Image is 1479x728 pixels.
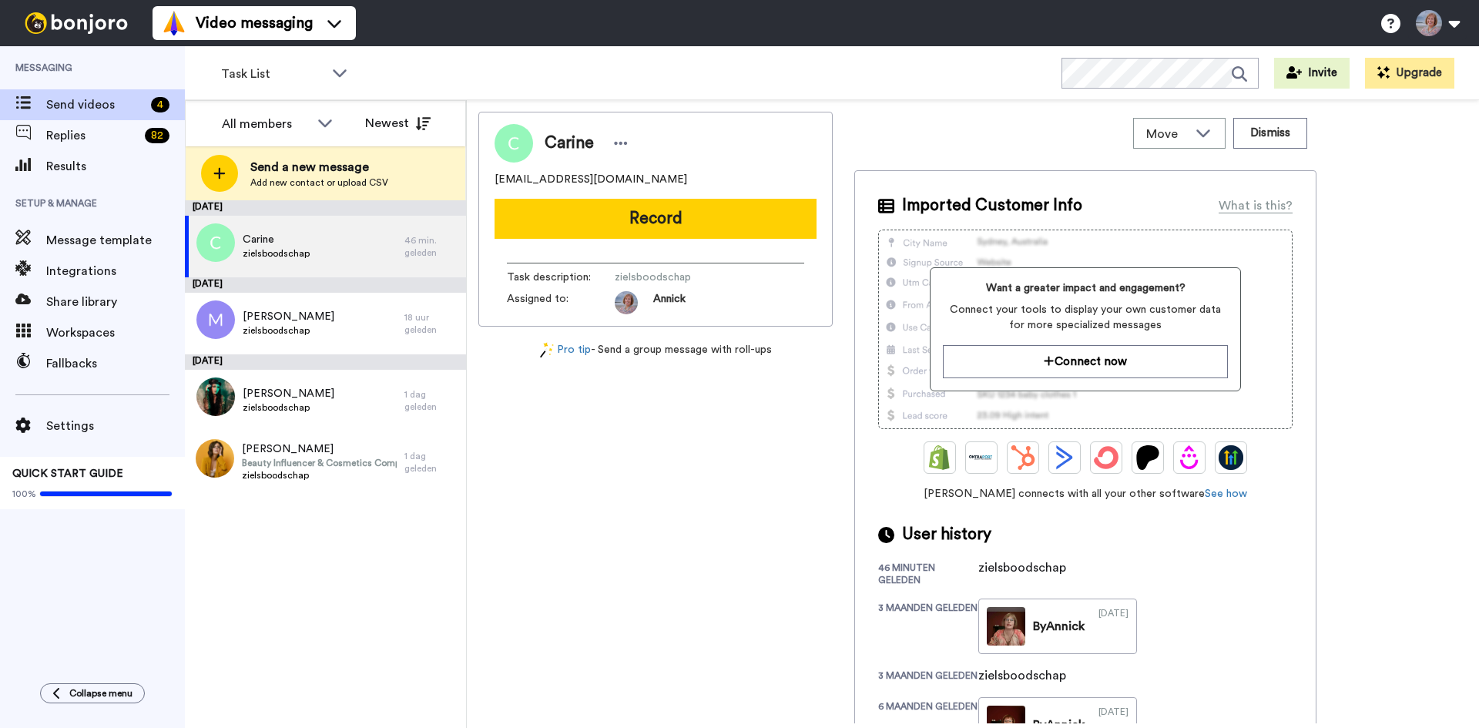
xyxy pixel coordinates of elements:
[243,386,334,401] span: [PERSON_NAME]
[196,300,235,339] img: m.png
[1365,58,1454,89] button: Upgrade
[978,599,1137,654] a: ByAnnick[DATE]
[653,291,686,314] span: Annick
[1233,118,1307,149] button: Dismiss
[615,291,638,314] img: 9b356e7b-0a26-4189-a0b5-8c19d8a7f59f-1729172948.jpg
[145,128,169,143] div: 82
[1011,445,1035,470] img: Hubspot
[540,342,554,358] img: magic-wand.svg
[242,457,397,469] span: Beauty Influencer & Cosmetics Company
[507,270,615,285] span: Task description :
[243,247,310,260] span: zielsboodschap
[196,439,234,478] img: b6cbc814-9507-440a-851a-00317cd0b740.jpg
[1205,488,1247,499] a: See how
[969,445,994,470] img: Ontraport
[404,234,458,259] div: 46 min. geleden
[40,683,145,703] button: Collapse menu
[404,311,458,336] div: 18 uur geleden
[196,12,313,34] span: Video messaging
[46,96,145,114] span: Send videos
[507,291,615,314] span: Assigned to:
[185,354,466,370] div: [DATE]
[18,12,134,34] img: bj-logo-header-white.svg
[250,158,388,176] span: Send a new message
[46,126,139,145] span: Replies
[1135,445,1160,470] img: Patreon
[222,115,310,133] div: All members
[495,124,533,163] img: Image of Carine
[404,388,458,413] div: 1 dag geleden
[1177,445,1202,470] img: Drip
[943,302,1227,333] span: Connect your tools to display your own customer data for more specialized messages
[196,223,235,262] img: c.png
[46,157,185,176] span: Results
[69,687,132,699] span: Collapse menu
[12,488,36,500] span: 100%
[243,324,334,337] span: zielsboodschap
[943,345,1227,378] button: Connect now
[878,602,978,654] div: 3 maanden geleden
[1219,445,1243,470] img: GoHighLevel
[902,523,991,546] span: User history
[902,194,1082,217] span: Imported Customer Info
[1033,617,1085,636] div: By Annick
[495,199,817,239] button: Record
[243,232,310,247] span: Carine
[495,172,687,187] span: [EMAIL_ADDRESS][DOMAIN_NAME]
[46,231,185,250] span: Message template
[540,342,591,358] a: Pro tip
[46,417,185,435] span: Settings
[12,468,123,479] span: QUICK START GUIDE
[162,11,186,35] img: vm-color.svg
[46,324,185,342] span: Workspaces
[46,293,185,311] span: Share library
[878,486,1293,502] span: [PERSON_NAME] connects with all your other software
[243,309,334,324] span: [PERSON_NAME]
[151,97,169,112] div: 4
[987,607,1025,646] img: 17508290-b609-42e1-89e1-381e7856a23b-thumb.jpg
[1219,196,1293,215] div: What is this?
[878,562,978,586] div: 46 minuten geleden
[978,666,1066,685] div: zielsboodschap
[1146,125,1188,143] span: Move
[615,270,761,285] span: zielsboodschap
[1274,58,1350,89] button: Invite
[196,377,235,416] img: f7eb0bd5-34f3-4872-965a-4e6d3c2c2edd.jpg
[978,559,1066,577] div: zielsboodschap
[943,280,1227,296] span: Want a greater impact and engagement?
[878,669,978,685] div: 3 maanden geleden
[185,200,466,216] div: [DATE]
[250,176,388,189] span: Add new contact or upload CSV
[478,342,833,358] div: - Send a group message with roll-ups
[1094,445,1118,470] img: ConvertKit
[221,65,324,83] span: Task List
[545,132,594,155] span: Carine
[242,469,397,481] span: zielsboodschap
[404,450,458,475] div: 1 dag geleden
[46,354,185,373] span: Fallbacks
[185,277,466,293] div: [DATE]
[927,445,952,470] img: Shopify
[46,262,185,280] span: Integrations
[1098,607,1129,646] div: [DATE]
[243,401,334,414] span: zielsboodschap
[354,108,442,139] button: Newest
[1052,445,1077,470] img: ActiveCampaign
[242,441,397,457] span: [PERSON_NAME]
